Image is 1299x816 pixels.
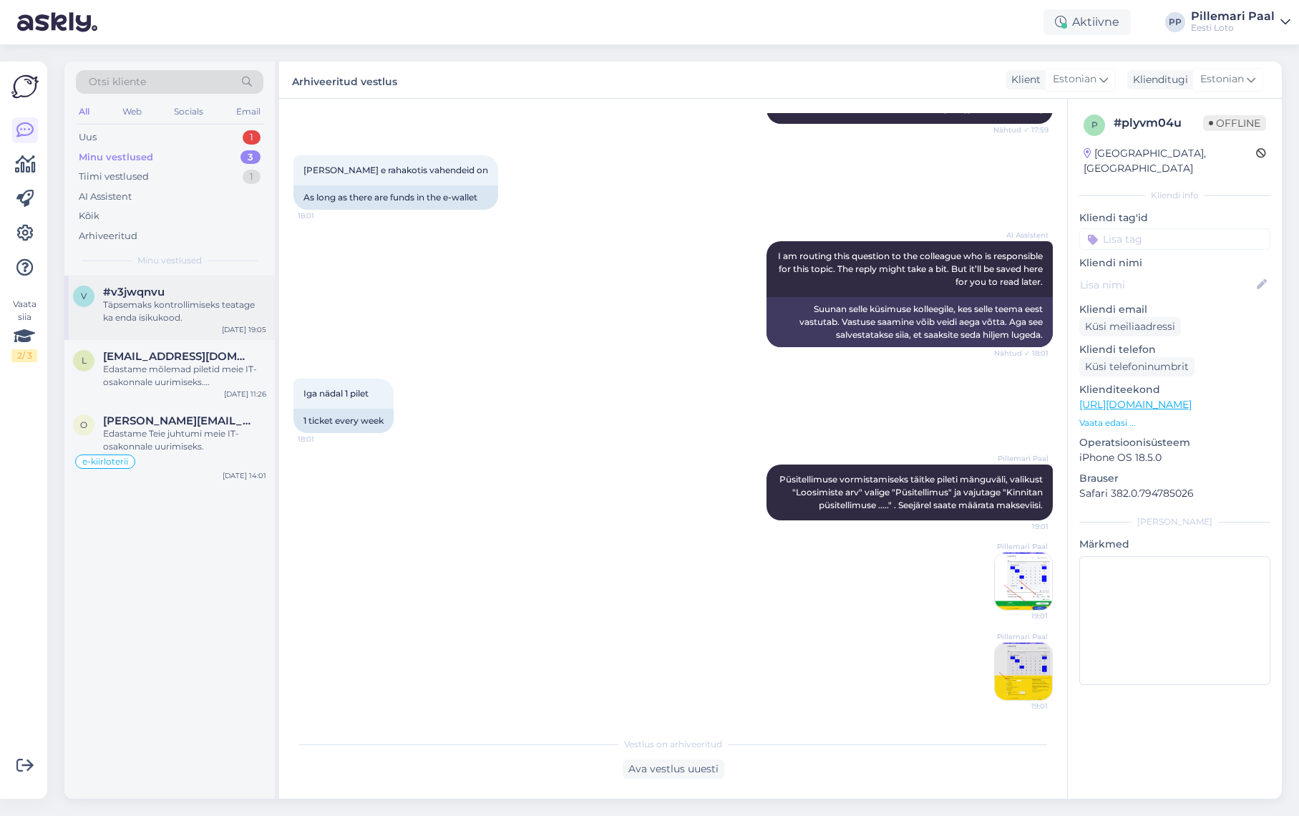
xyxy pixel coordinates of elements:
span: 19:01 [994,701,1048,711]
p: Brauser [1079,471,1270,486]
div: Suunan selle küsimuse kolleegile, kes selle teema eest vastutab. Vastuse saamine võib veidi aega ... [767,297,1053,347]
div: Klienditugi [1127,72,1188,87]
div: Edastame Teie juhtumi meie IT-osakonnale uurimiseks. [103,427,266,453]
span: 19:01 [995,521,1049,532]
div: Arhiveeritud [79,229,137,243]
img: Attachment [995,643,1052,700]
p: Märkmed [1079,537,1270,552]
p: Safari 382.0.794785026 [1079,486,1270,501]
p: Kliendi email [1079,302,1270,317]
div: Eesti Loto [1191,22,1275,34]
span: e-kiirloterii [82,457,128,466]
div: [DATE] 14:01 [223,470,266,481]
div: [GEOGRAPHIC_DATA], [GEOGRAPHIC_DATA] [1084,146,1256,176]
div: Klient [1006,72,1041,87]
span: Pillemari Paal [994,631,1048,642]
div: Edastame mõlemad piletid meie IT-osakonnale uurimiseks. [PERSON_NAME] vastuse, anname Teile teada. [103,363,266,389]
p: Kliendi telefon [1079,342,1270,357]
span: [PERSON_NAME] e rahakotis vahendeid on [303,165,488,175]
span: Otsi kliente [89,74,146,89]
span: Iga nädal 1 pilet [303,388,369,399]
img: Attachment [995,553,1052,610]
span: Püsitellimuse vormistamiseks täitke pileti mänguväli, valikust "Loosimiste arv" valige "Püsitelli... [779,474,1045,510]
a: [URL][DOMAIN_NAME] [1079,398,1192,411]
div: Vaata siia [11,298,37,362]
span: Estonian [1053,72,1096,87]
span: p [1091,120,1098,130]
div: 2 / 3 [11,349,37,362]
span: Pillemari Paal [995,453,1049,464]
div: Küsi meiliaadressi [1079,317,1181,336]
div: 3 [240,150,261,165]
span: o [80,419,87,430]
span: l [82,355,87,366]
span: 18:01 [298,210,351,221]
div: Email [233,102,263,121]
span: Vestlus on arhiveeritud [624,738,722,751]
label: Arhiveeritud vestlus [292,70,397,89]
p: Kliendi tag'id [1079,210,1270,225]
a: Pillemari PaalEesti Loto [1191,11,1290,34]
div: Kõik [79,209,99,223]
span: liilija.tammoja@gmail.com [103,350,252,363]
p: iPhone OS 18.5.0 [1079,450,1270,465]
div: Küsi telefoninumbrit [1079,357,1195,377]
div: Kliendi info [1079,189,1270,202]
div: Tiimi vestlused [79,170,149,184]
p: Operatsioonisüsteem [1079,435,1270,450]
span: Minu vestlused [137,254,202,267]
div: Uus [79,130,97,145]
div: 1 [243,170,261,184]
span: 19:01 [994,611,1048,621]
div: Minu vestlused [79,150,153,165]
div: [DATE] 19:05 [222,324,266,335]
span: 18:01 [298,434,351,445]
div: [DATE] 11:26 [224,389,266,399]
div: [PERSON_NAME] [1079,515,1270,528]
div: Aktiivne [1043,9,1131,35]
div: AI Assistent [79,190,132,204]
span: Nähtud ✓ 18:01 [994,348,1049,359]
span: #v3jwqnvu [103,286,165,298]
span: v [81,291,87,301]
div: Täpsemaks kontrollimiseks teatage ka enda isikukood. [103,298,266,324]
p: Klienditeekond [1079,382,1270,397]
input: Lisa tag [1079,228,1270,250]
span: Nähtud ✓ 17:59 [993,125,1049,135]
span: olga.kuznetsova1987@gmail.com [103,414,252,427]
div: 1 [243,130,261,145]
span: AI Assistent [995,230,1049,241]
div: # plyvm04u [1114,115,1203,132]
div: PP [1165,12,1185,32]
div: Socials [171,102,206,121]
p: Kliendi nimi [1079,256,1270,271]
div: As long as there are funds in the e-wallet [293,185,498,210]
input: Lisa nimi [1080,277,1254,293]
span: Estonian [1200,72,1244,87]
div: Web [120,102,145,121]
span: I am routing this question to the colleague who is responsible for this topic. The reply might ta... [778,251,1045,287]
div: 1 ticket every week [293,409,394,433]
span: Pillemari Paal [994,541,1048,552]
div: Pillemari Paal [1191,11,1275,22]
div: All [76,102,92,121]
div: Ava vestlus uuesti [623,759,724,779]
p: Vaata edasi ... [1079,417,1270,429]
span: Offline [1203,115,1266,131]
img: Askly Logo [11,73,39,100]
